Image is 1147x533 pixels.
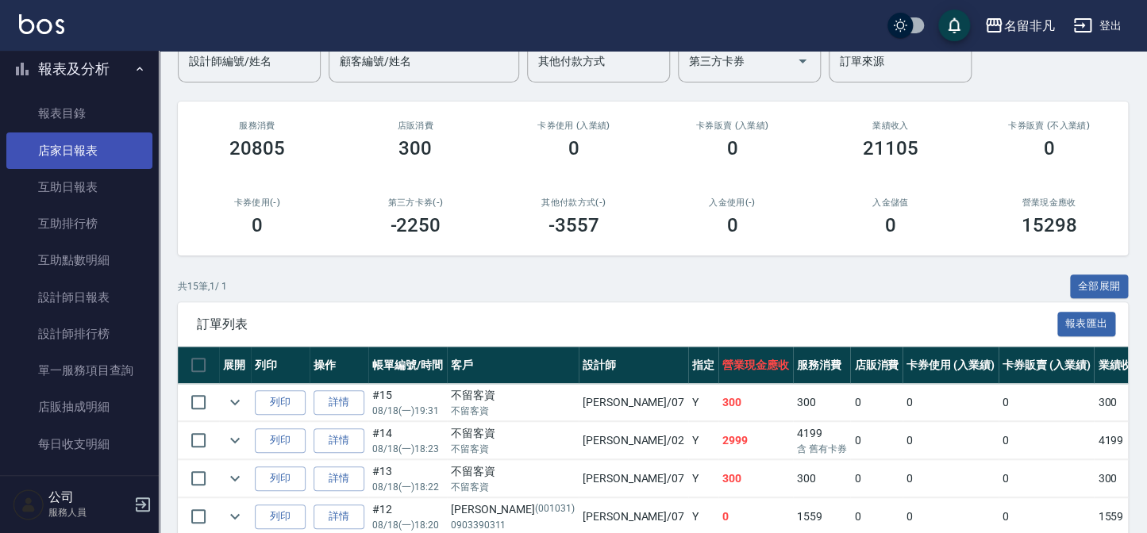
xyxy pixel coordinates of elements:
[13,489,44,520] img: Person
[999,460,1095,497] td: 0
[1094,347,1146,384] th: 業績收入
[688,347,718,384] th: 指定
[451,442,575,456] p: 不留客資
[978,10,1060,42] button: 名留非凡
[1094,422,1146,459] td: 4199
[718,384,793,421] td: 300
[579,422,688,459] td: [PERSON_NAME] /02
[19,14,64,34] img: Logo
[6,169,152,205] a: 互助日報表
[372,404,443,418] p: 08/18 (一) 19:31
[989,121,1110,131] h2: 卡券販賣 (不入業績)
[255,390,306,415] button: 列印
[885,214,896,236] h3: 0
[1070,274,1129,299] button: 全部展開
[718,460,793,497] td: 300
[999,347,1095,384] th: 卡券販賣 (入業績)
[903,422,999,459] td: 0
[6,205,152,242] a: 互助排行榜
[1021,214,1076,236] h3: 15298
[903,460,999,497] td: 0
[451,501,575,518] div: [PERSON_NAME]
[451,387,575,404] div: 不留客資
[368,384,447,421] td: #15
[6,48,152,90] button: 報表及分析
[223,428,247,452] button: expand row
[6,316,152,352] a: 設計師排行榜
[999,384,1095,421] td: 0
[6,242,152,278] a: 互助點數明細
[793,347,851,384] th: 服務消費
[178,279,227,293] p: 共 15 筆, 1 / 1
[368,347,447,384] th: 帳單編號/時間
[514,197,634,208] h2: 其他付款方式(-)
[219,347,251,384] th: 展開
[252,214,263,236] h3: 0
[48,489,129,505] h5: 公司
[850,347,903,384] th: 店販消費
[6,279,152,316] a: 設計師日報表
[1067,11,1128,40] button: 登出
[368,460,447,497] td: #13
[830,121,951,131] h2: 業績收入
[863,137,918,159] h3: 21105
[718,347,793,384] th: 營業現金應收
[356,197,476,208] h2: 第三方卡券(-)
[1043,137,1054,159] h3: 0
[255,466,306,491] button: 列印
[903,347,999,384] th: 卡券使用 (入業績)
[223,466,247,490] button: expand row
[579,460,688,497] td: [PERSON_NAME] /07
[223,390,247,414] button: expand row
[372,442,443,456] p: 08/18 (一) 18:23
[793,460,851,497] td: 300
[255,428,306,453] button: 列印
[688,384,718,421] td: Y
[688,422,718,459] td: Y
[372,518,443,532] p: 08/18 (一) 18:20
[726,214,737,236] h3: 0
[447,347,579,384] th: 客戶
[850,422,903,459] td: 0
[850,384,903,421] td: 0
[6,389,152,425] a: 店販抽成明細
[1057,312,1116,336] button: 報表匯出
[6,352,152,389] a: 單一服務項目查詢
[1003,16,1054,36] div: 名留非凡
[451,518,575,532] p: 0903390311
[989,197,1110,208] h2: 營業現金應收
[1094,460,1146,497] td: 300
[356,121,476,131] h2: 店販消費
[314,504,364,529] a: 詳情
[850,460,903,497] td: 0
[790,48,815,74] button: Open
[197,197,318,208] h2: 卡券使用(-)
[6,426,152,462] a: 每日收支明細
[398,137,432,159] h3: 300
[726,137,737,159] h3: 0
[672,197,793,208] h2: 入金使用(-)
[579,384,688,421] td: [PERSON_NAME] /07
[938,10,970,41] button: save
[6,132,152,169] a: 店家日報表
[314,428,364,453] a: 詳情
[451,480,575,494] p: 不留客資
[830,197,951,208] h2: 入金儲值
[1094,384,1146,421] td: 300
[1057,316,1116,331] a: 報表匯出
[451,425,575,442] div: 不留客資
[548,214,599,236] h3: -3557
[535,501,575,518] p: (001031)
[999,422,1095,459] td: 0
[48,505,129,520] p: 服務人員
[255,504,306,529] button: 列印
[718,422,793,459] td: 2999
[251,347,310,384] th: 列印
[229,137,285,159] h3: 20805
[6,95,152,132] a: 報表目錄
[579,347,688,384] th: 設計師
[688,460,718,497] td: Y
[197,316,1057,332] span: 訂單列表
[451,404,575,418] p: 不留客資
[793,384,851,421] td: 300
